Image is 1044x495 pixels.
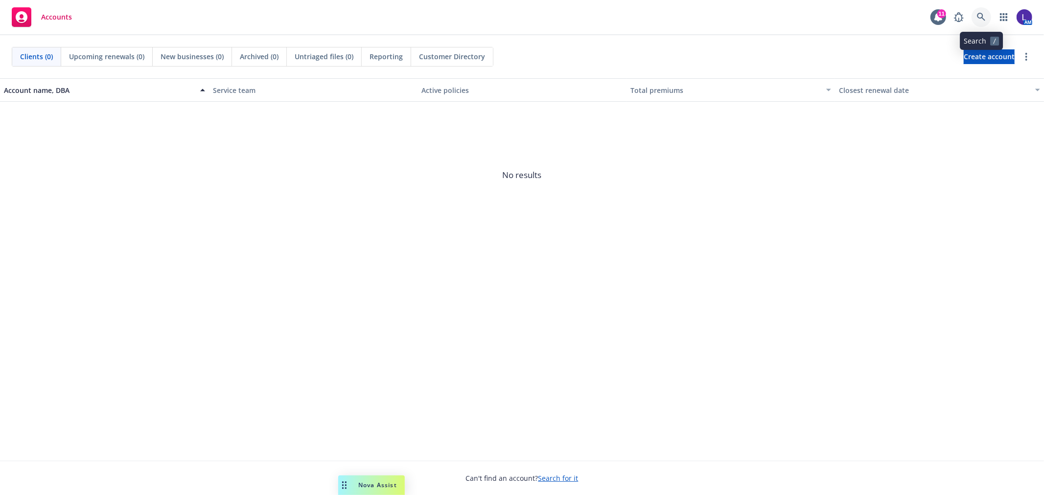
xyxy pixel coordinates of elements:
[338,475,405,495] button: Nova Assist
[41,13,72,21] span: Accounts
[421,85,623,95] div: Active policies
[338,475,350,495] div: Drag to move
[8,3,76,31] a: Accounts
[240,51,278,62] span: Archived (0)
[994,7,1014,27] a: Switch app
[161,51,224,62] span: New businesses (0)
[937,9,946,18] div: 11
[213,85,414,95] div: Service team
[626,78,835,102] button: Total premiums
[839,85,1029,95] div: Closest renewal date
[466,473,579,483] span: Can't find an account?
[964,47,1015,66] span: Create account
[835,78,1044,102] button: Closest renewal date
[295,51,353,62] span: Untriaged files (0)
[1017,9,1032,25] img: photo
[358,481,397,489] span: Nova Assist
[949,7,969,27] a: Report a Bug
[69,51,144,62] span: Upcoming renewals (0)
[964,49,1015,64] a: Create account
[419,51,485,62] span: Customer Directory
[630,85,821,95] div: Total premiums
[1021,51,1032,63] a: more
[972,7,991,27] a: Search
[370,51,403,62] span: Reporting
[4,85,194,95] div: Account name, DBA
[209,78,418,102] button: Service team
[20,51,53,62] span: Clients (0)
[418,78,626,102] button: Active policies
[538,473,579,483] a: Search for it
